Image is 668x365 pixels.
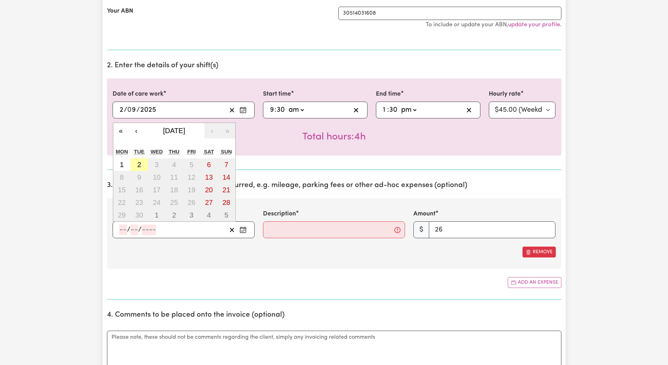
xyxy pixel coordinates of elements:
[136,106,140,114] span: /
[107,181,561,190] h2: 3. Include any additional expenses incurred, e.g. mileage, parking fees or other ad-hoc expenses ...
[148,196,166,209] button: 24 September 2025
[190,211,194,219] abbr: 3 October 2025
[148,158,166,171] button: 3 September 2025
[220,123,235,138] button: »
[113,123,129,138] button: «
[118,211,126,219] abbr: 29 September 2025
[113,196,131,209] button: 22 September 2025
[263,209,296,219] label: Description
[190,161,194,168] abbr: 5 September 2025
[135,199,143,206] abbr: 23 September 2025
[138,226,142,234] span: /
[237,225,249,235] button: Enter the date of expense
[183,184,200,196] button: 19 September 2025
[113,209,127,219] label: Date
[222,173,230,181] abbr: 14 September 2025
[166,196,183,209] button: 25 September 2025
[127,106,131,113] span: 0
[148,209,166,221] button: 1 October 2025
[183,158,200,171] button: 5 September 2025
[163,127,185,135] span: [DATE]
[218,171,235,184] button: 14 September 2025
[227,105,237,115] button: Clear date
[113,209,131,221] button: 29 September 2025
[107,61,561,70] h2: 2. Enter the details of your shift(s)
[183,171,200,184] button: 12 September 2025
[221,149,232,154] abbr: Sunday
[120,173,124,181] abbr: 8 September 2025
[135,211,143,219] abbr: 30 September 2025
[140,105,156,115] input: ----
[218,158,235,171] button: 7 September 2025
[200,158,218,171] button: 6 September 2025
[413,209,436,219] label: Amount
[120,161,124,168] abbr: 1 September 2025
[124,106,127,114] span: /
[116,149,128,154] abbr: Monday
[142,225,156,235] input: ----
[170,199,178,206] abbr: 25 September 2025
[130,225,138,235] input: --
[489,90,521,99] label: Hourly rate
[130,158,148,171] button: 2 September 2025
[155,211,158,219] abbr: 1 October 2025
[413,221,429,238] span: $
[130,171,148,184] button: 9 September 2025
[224,211,228,219] abbr: 5 October 2025
[113,90,163,99] label: Date of care work
[387,106,389,114] span: :
[153,186,161,194] abbr: 17 September 2025
[204,149,214,154] abbr: Saturday
[376,90,401,99] label: End time
[113,184,131,196] button: 15 September 2025
[426,22,561,28] small: To include or update your ABN, .
[170,186,178,194] abbr: 18 September 2025
[130,196,148,209] button: 23 September 2025
[144,123,204,138] button: [DATE]
[166,209,183,221] button: 2 October 2025
[119,105,124,115] input: --
[188,173,195,181] abbr: 12 September 2025
[113,158,131,171] button: 1 September 2025
[276,105,285,115] input: --
[137,161,141,168] abbr: 2 September 2025
[207,161,211,168] abbr: 6 September 2025
[205,173,213,181] abbr: 13 September 2025
[302,132,366,142] span: Total hours worked: 4 hours
[153,173,161,181] abbr: 10 September 2025
[204,123,220,138] button: ›
[188,186,195,194] abbr: 19 September 2025
[170,173,178,181] abbr: 11 September 2025
[508,22,560,28] a: update your profile
[118,199,126,206] abbr: 22 September 2025
[207,211,211,219] abbr: 4 October 2025
[205,186,213,194] abbr: 20 September 2025
[383,105,387,115] input: --
[137,173,141,181] abbr: 9 September 2025
[389,105,398,115] input: --
[275,106,276,114] span: :
[166,158,183,171] button: 4 September 2025
[107,311,561,319] h2: 4. Comments to be placed onto the invoice (optional)
[218,184,235,196] button: 21 September 2025
[150,149,163,154] abbr: Wednesday
[508,277,561,288] button: Add another expense
[166,171,183,184] button: 11 September 2025
[169,149,180,154] abbr: Thursday
[130,184,148,196] button: 16 September 2025
[113,171,131,184] button: 8 September 2025
[134,149,144,154] abbr: Tuesday
[224,161,228,168] abbr: 7 September 2025
[237,105,249,115] button: Enter the date of care work
[155,161,158,168] abbr: 3 September 2025
[200,184,218,196] button: 20 September 2025
[270,105,275,115] input: --
[200,171,218,184] button: 13 September 2025
[183,209,200,221] button: 3 October 2025
[135,186,143,194] abbr: 16 September 2025
[183,196,200,209] button: 26 September 2025
[188,199,195,206] abbr: 26 September 2025
[118,186,126,194] abbr: 15 September 2025
[148,184,166,196] button: 17 September 2025
[227,225,237,235] button: Clear date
